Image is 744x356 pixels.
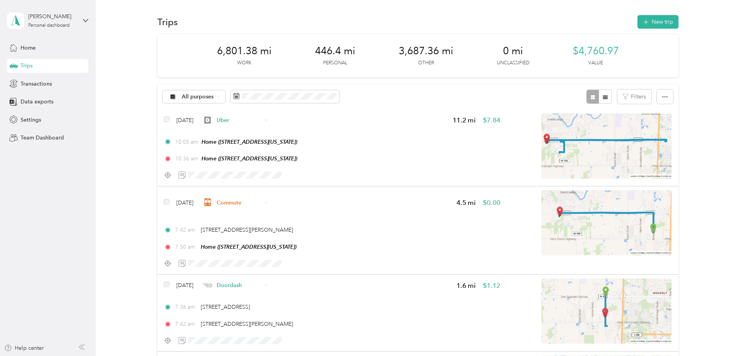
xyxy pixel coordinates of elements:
[418,60,434,67] p: Other
[399,45,453,57] span: 3,687.36 mi
[175,138,198,146] span: 10:05 am
[201,139,297,145] span: Home ([STREET_ADDRESS][US_STATE])
[456,281,476,291] span: 1.6 mi
[588,60,603,67] p: Value
[201,155,297,162] span: Home ([STREET_ADDRESS][US_STATE])
[541,279,672,344] img: minimap
[315,45,355,57] span: 446.4 mi
[541,114,672,179] img: minimap
[217,281,262,289] span: Doordash
[217,116,262,124] span: Uber
[217,45,272,57] span: 6,801.38 mi
[204,117,211,124] img: Legacy Icon [Uber]
[175,155,198,163] span: 10:36 am
[21,116,41,124] span: Settings
[176,116,193,124] span: [DATE]
[176,199,193,207] span: [DATE]
[701,313,744,356] iframe: Everlance-gr Chat Button Frame
[201,304,250,310] span: [STREET_ADDRESS]
[483,198,500,208] span: $0.00
[175,320,197,328] span: 7:42 am
[453,115,476,125] span: 11.2 mi
[176,281,193,289] span: [DATE]
[28,12,77,21] div: [PERSON_NAME]
[237,60,251,67] p: Work
[201,321,293,327] span: [STREET_ADDRESS][PERSON_NAME]
[503,45,523,57] span: 0 mi
[21,134,64,142] span: Team Dashboard
[175,226,197,234] span: 7:42 am
[323,60,347,67] p: Personal
[217,199,262,207] span: Commute
[456,198,476,208] span: 4.5 mi
[21,98,53,106] span: Data exports
[21,80,52,88] span: Transactions
[175,303,197,311] span: 7:36 am
[28,23,70,28] div: Personal dashboard
[617,89,651,104] button: Filters
[637,15,679,29] button: New trip
[483,281,500,291] span: $1.12
[203,284,212,288] img: Legacy Icon [Doordash]
[4,344,44,352] button: Help center
[201,244,296,250] span: Home ([STREET_ADDRESS][US_STATE])
[182,94,214,100] span: All purposes
[175,243,197,251] span: 7:50 am
[541,190,672,255] img: minimap
[21,44,36,52] span: Home
[21,62,33,70] span: Trips
[497,60,529,67] p: Unclassified
[573,45,619,57] span: $4,760.97
[483,115,500,125] span: $7.84
[201,227,293,233] span: [STREET_ADDRESS][PERSON_NAME]
[157,18,178,26] h1: Trips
